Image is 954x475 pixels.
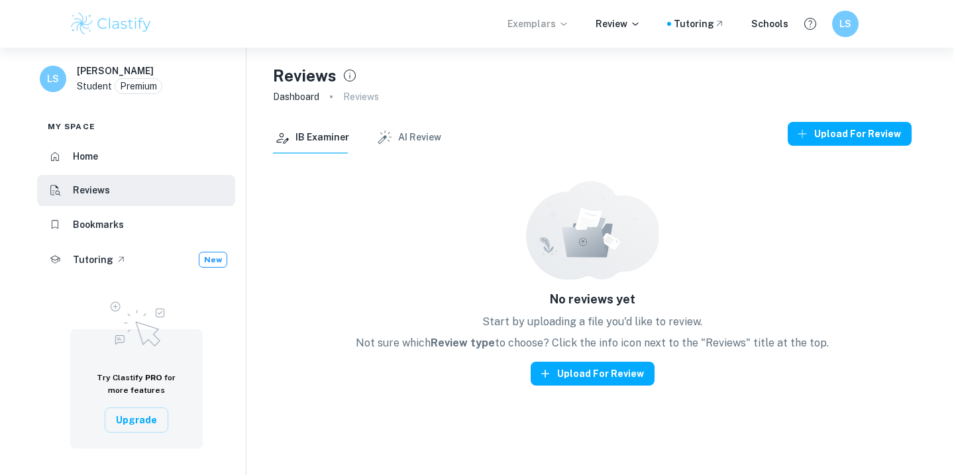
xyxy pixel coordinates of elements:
[37,243,235,276] a: TutoringNew
[531,362,655,386] button: Upload for review
[69,11,153,37] img: Clastify logo
[273,64,337,87] h4: Reviews
[788,122,912,154] a: Upload for review
[199,254,227,266] span: New
[596,17,641,31] p: Review
[431,337,495,349] strong: Review type
[751,17,788,31] a: Schools
[145,373,162,382] span: PRO
[73,183,110,197] h6: Reviews
[77,64,154,78] h6: [PERSON_NAME]
[77,79,112,93] p: Student
[86,372,187,397] h6: Try Clastify for more features
[343,89,379,104] p: Reviews
[46,72,61,86] h6: LS
[103,293,170,350] img: Upgrade to Pro
[550,290,635,309] h6: No reviews yet
[788,122,912,146] button: Upload for review
[73,217,124,232] h6: Bookmarks
[73,149,98,164] h6: Home
[356,335,829,351] p: Not sure which to choose? Click the info icon next to the "Reviews" title at the top.
[838,17,853,31] h6: LS
[37,209,235,240] a: Bookmarks
[507,17,569,31] p: Exemplars
[48,121,95,132] span: My space
[832,11,859,37] button: LS
[37,140,235,172] a: Home
[73,252,113,267] h6: Tutoring
[273,122,349,154] button: IB Examiner
[482,314,702,330] p: Start by uploading a file you'd like to review.
[376,122,441,154] button: AI Review
[105,407,168,433] button: Upgrade
[799,13,821,35] button: Help and Feedback
[120,79,157,93] p: Premium
[526,180,659,280] img: No reviews
[674,17,725,31] a: Tutoring
[273,87,319,106] a: Dashboard
[37,175,235,207] a: Reviews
